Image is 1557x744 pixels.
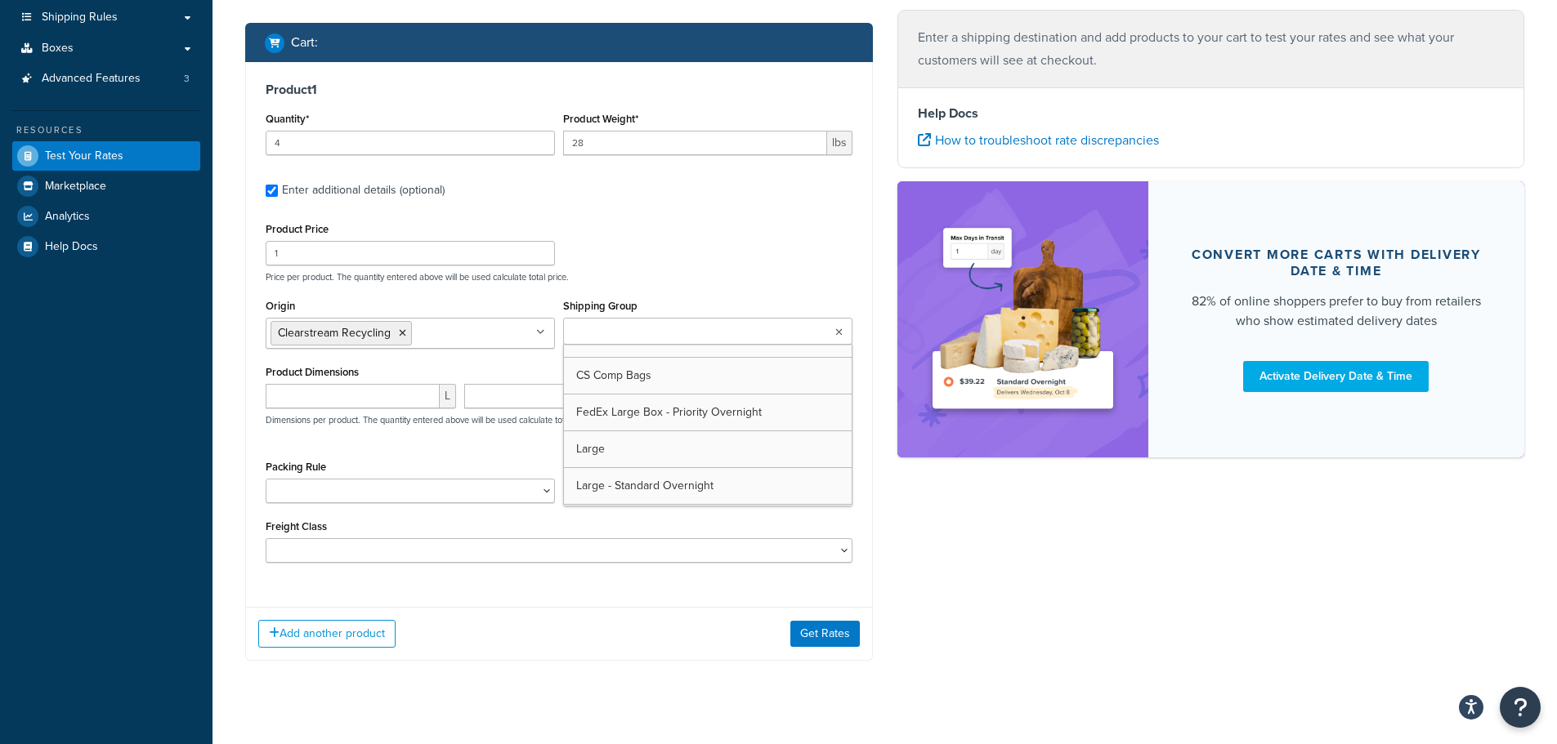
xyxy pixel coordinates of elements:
label: Packing Rule [266,461,326,473]
a: Shipping Rules [12,2,200,33]
h4: Help Docs [918,104,1505,123]
a: Test Your Rates [12,141,200,171]
label: Product Dimensions [266,366,359,378]
a: Advanced Features3 [12,64,200,94]
img: feature-image-ddt-36eae7f7280da8017bfb280eaccd9c446f90b1fe08728e4019434db127062ab4.png [922,206,1124,433]
a: Marketplace [12,172,200,201]
input: 0.00 [563,131,827,155]
a: Large [564,431,852,467]
span: lbs [827,131,852,155]
a: CS Comp Bags [564,358,852,394]
li: Advanced Features [12,64,200,94]
button: Open Resource Center [1500,687,1541,728]
span: Large [576,440,605,457]
span: Boxes [42,42,74,56]
button: Get Rates [790,621,860,647]
label: Freight Class [266,520,327,532]
a: Help Docs [12,232,200,261]
label: Shipping Group [563,300,638,312]
a: Activate Delivery Date & Time [1243,361,1429,392]
h2: Cart : [291,35,318,50]
a: Boxes [12,33,200,64]
div: Convert more carts with delivery date & time [1188,247,1486,279]
span: Shipping Rules [42,11,118,25]
a: Large - Standard Overnight [564,468,852,504]
span: Marketplace [45,180,106,194]
label: Product Price [266,223,329,235]
span: CS Comp Bags [576,367,651,384]
span: Large - Standard Overnight [576,477,714,494]
input: Enter additional details (optional) [266,185,278,197]
span: L [440,384,456,408]
span: Test Your Rates [45,149,123,163]
span: Help Docs [45,240,98,254]
span: Clearstream Recycling [278,324,391,341]
p: Dimensions per product. The quantity entered above will be used calculate total volume. [262,414,604,425]
a: How to troubleshoot rate discrepancies [918,131,1159,149]
div: Enter additional details (optional) [282,179,445,202]
label: Product Weight* [563,113,638,125]
button: Add another product [258,620,396,648]
span: Analytics [45,210,90,224]
label: Quantity* [266,113,309,125]
input: 0.0 [266,131,555,155]
span: FedEx Large Box - Priority Overnight [576,403,762,421]
div: 82% of online shoppers prefer to buy from retailers who show estimated delivery dates [1188,292,1486,331]
p: Enter a shipping destination and add products to your cart to test your rates and see what your c... [918,26,1505,72]
span: 3 [184,72,190,86]
a: FedEx Large Box - Priority Overnight [564,394,852,430]
h3: Product 1 [266,82,852,98]
a: Analytics [12,202,200,231]
p: Price per product. The quantity entered above will be used calculate total price. [262,271,857,283]
span: Advanced Features [42,72,141,86]
div: Resources [12,123,200,137]
label: Origin [266,300,295,312]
